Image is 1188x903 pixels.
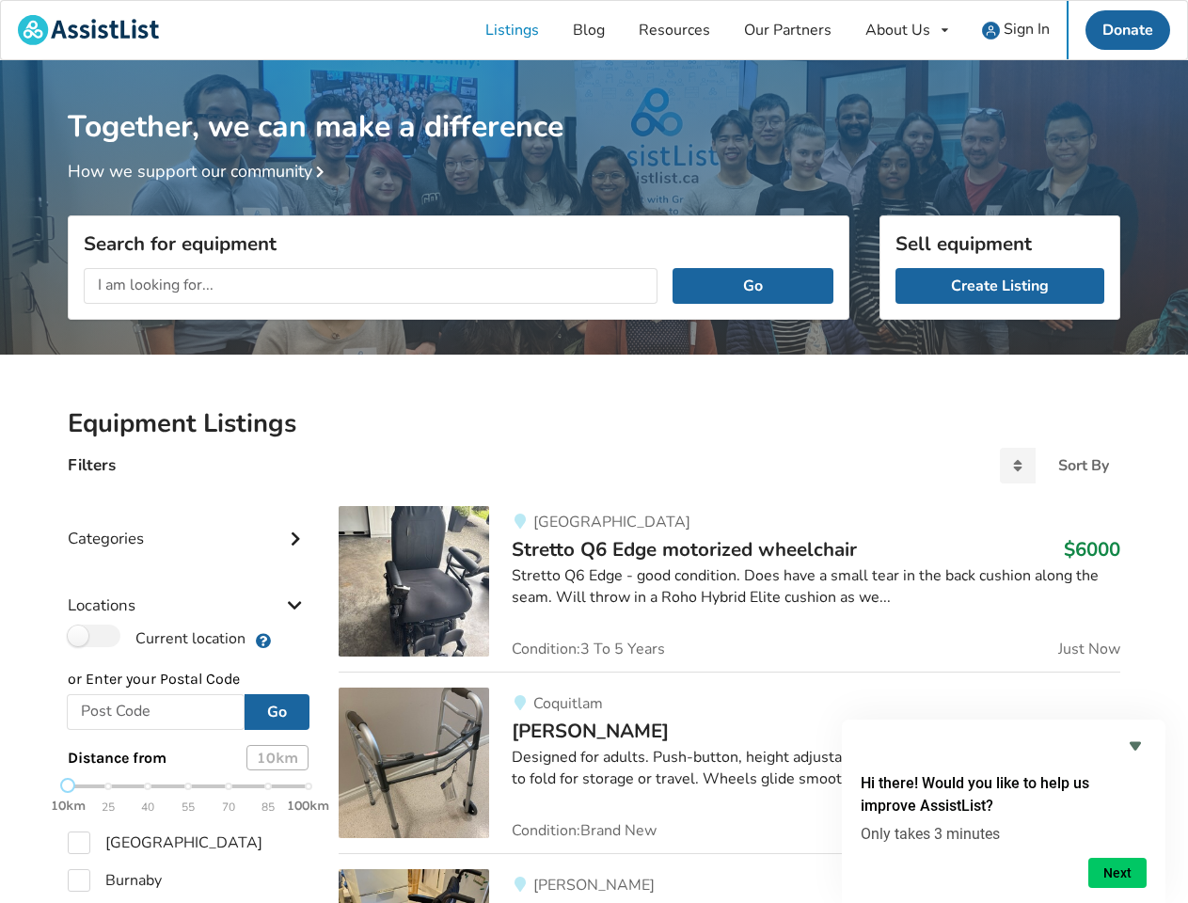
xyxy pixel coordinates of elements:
div: Categories [68,491,309,558]
span: Stretto Q6 Edge motorized wheelchair [512,536,857,562]
span: Just Now [1058,642,1120,657]
h3: $60 [1086,719,1120,743]
span: Condition: Brand New [512,823,657,838]
span: 25 [102,797,115,818]
a: mobility-walkerCoquitlam[PERSON_NAME]$60Designed for adults. Push-button, height adjustable. 2 bu... [339,672,1120,853]
div: Designed for adults. Push-button, height adjustable. 2 button mechanism makes it easy to fold for... [512,747,1120,790]
h1: Together, we can make a difference [68,60,1120,146]
h3: Search for equipment [84,231,833,256]
button: Go [673,268,833,304]
a: How we support our community [68,160,331,182]
div: About Us [865,23,930,38]
input: I am looking for... [84,268,657,304]
div: Stretto Q6 Edge - good condition. Does have a small tear in the back cushion along the seam. Will... [512,565,1120,609]
a: user icon Sign In [965,1,1067,59]
span: 85 [261,797,275,818]
h3: Sell equipment [895,231,1104,256]
a: mobility-stretto q6 edge motorized wheelchair[GEOGRAPHIC_DATA]Stretto Q6 Edge motorized wheelchai... [339,506,1120,672]
img: user icon [982,22,1000,40]
div: Hi there! Would you like to help us improve AssistList? [861,735,1147,888]
span: Coquitlam [533,693,603,714]
label: Burnaby [68,869,162,892]
span: Sign In [1004,19,1050,40]
span: [PERSON_NAME] [533,875,655,895]
button: Hide survey [1124,735,1147,757]
span: 55 [182,797,195,818]
div: Sort By [1058,458,1109,473]
button: Next question [1088,858,1147,888]
button: Go [245,694,309,730]
a: Our Partners [727,1,848,59]
p: or Enter your Postal Code [68,669,309,690]
h2: Equipment Listings [68,407,1120,440]
a: Donate [1085,10,1170,50]
span: 40 [141,797,154,818]
span: [PERSON_NAME] [512,718,669,744]
p: Only takes 3 minutes [861,825,1147,843]
span: 70 [222,797,235,818]
span: [GEOGRAPHIC_DATA] [533,512,690,532]
a: Listings [468,1,556,59]
span: Condition: 3 To 5 Years [512,642,665,657]
h2: Hi there! Would you like to help us improve AssistList? [861,772,1147,817]
h4: Filters [68,454,116,476]
input: Post Code [67,694,245,730]
strong: 100km [287,798,329,814]
a: Resources [622,1,727,59]
img: assistlist-logo [18,15,159,45]
a: Create Listing [895,268,1104,304]
div: 10 km [246,745,309,770]
a: Blog [556,1,622,59]
label: [GEOGRAPHIC_DATA] [68,832,262,854]
label: Current location [68,625,246,649]
img: mobility-walker [339,688,489,838]
h3: $6000 [1064,537,1120,562]
span: Distance from [68,749,166,767]
div: Locations [68,558,309,625]
img: mobility-stretto q6 edge motorized wheelchair [339,506,489,657]
strong: 10km [51,798,86,814]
